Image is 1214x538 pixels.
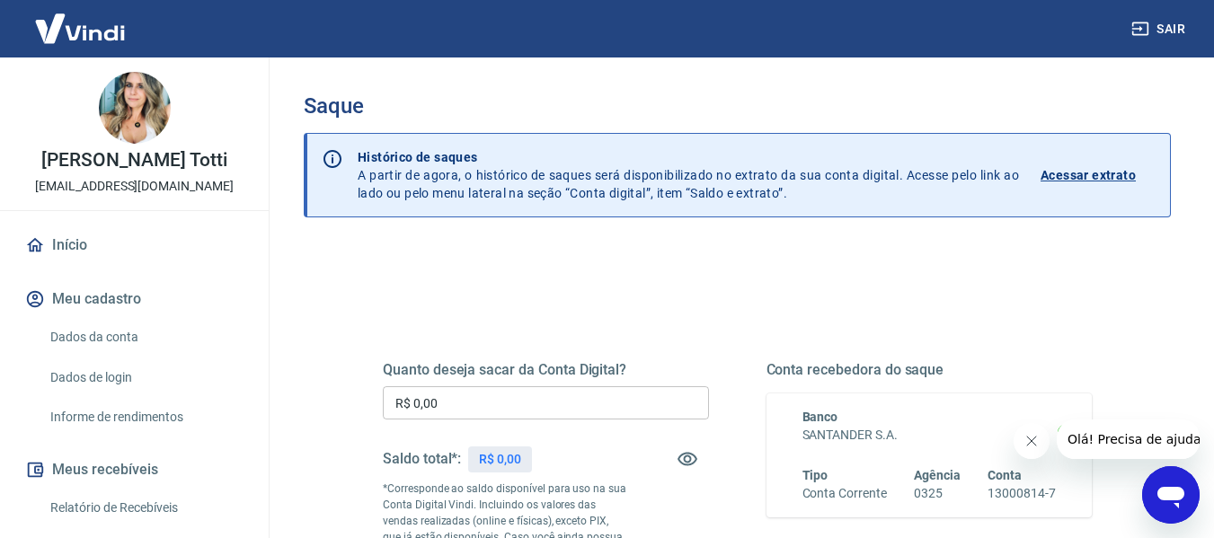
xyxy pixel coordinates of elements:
[41,151,226,170] p: [PERSON_NAME] Totti
[988,468,1022,482] span: Conta
[304,93,1171,119] h3: Saque
[43,319,247,356] a: Dados da conta
[1057,419,1200,459] iframe: Mensagem da empresa
[1041,148,1156,202] a: Acessar extrato
[43,359,247,396] a: Dados de login
[802,426,1057,445] h6: SANTANDER S.A.
[99,72,171,144] img: 9f9ca6b5-f754-4691-912c-67f12a62de90.jpeg
[43,489,247,526] a: Relatório de Recebíveis
[914,468,961,482] span: Agência
[1014,423,1050,459] iframe: Fechar mensagem
[914,484,961,503] h6: 0325
[479,450,521,469] p: R$ 0,00
[767,361,1093,379] h5: Conta recebedora do saque
[802,468,829,482] span: Tipo
[383,361,709,379] h5: Quanto deseja sacar da Conta Digital?
[22,1,138,56] img: Vindi
[802,410,838,424] span: Banco
[358,148,1019,202] p: A partir de agora, o histórico de saques será disponibilizado no extrato da sua conta digital. Ac...
[35,177,234,196] p: [EMAIL_ADDRESS][DOMAIN_NAME]
[1142,466,1200,524] iframe: Botão para abrir a janela de mensagens
[383,450,461,468] h5: Saldo total*:
[22,279,247,319] button: Meu cadastro
[988,484,1056,503] h6: 13000814-7
[22,225,247,265] a: Início
[43,399,247,436] a: Informe de rendimentos
[1128,13,1192,46] button: Sair
[802,484,887,503] h6: Conta Corrente
[1041,166,1136,184] p: Acessar extrato
[11,13,151,27] span: Olá! Precisa de ajuda?
[358,148,1019,166] p: Histórico de saques
[22,450,247,489] button: Meus recebíveis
